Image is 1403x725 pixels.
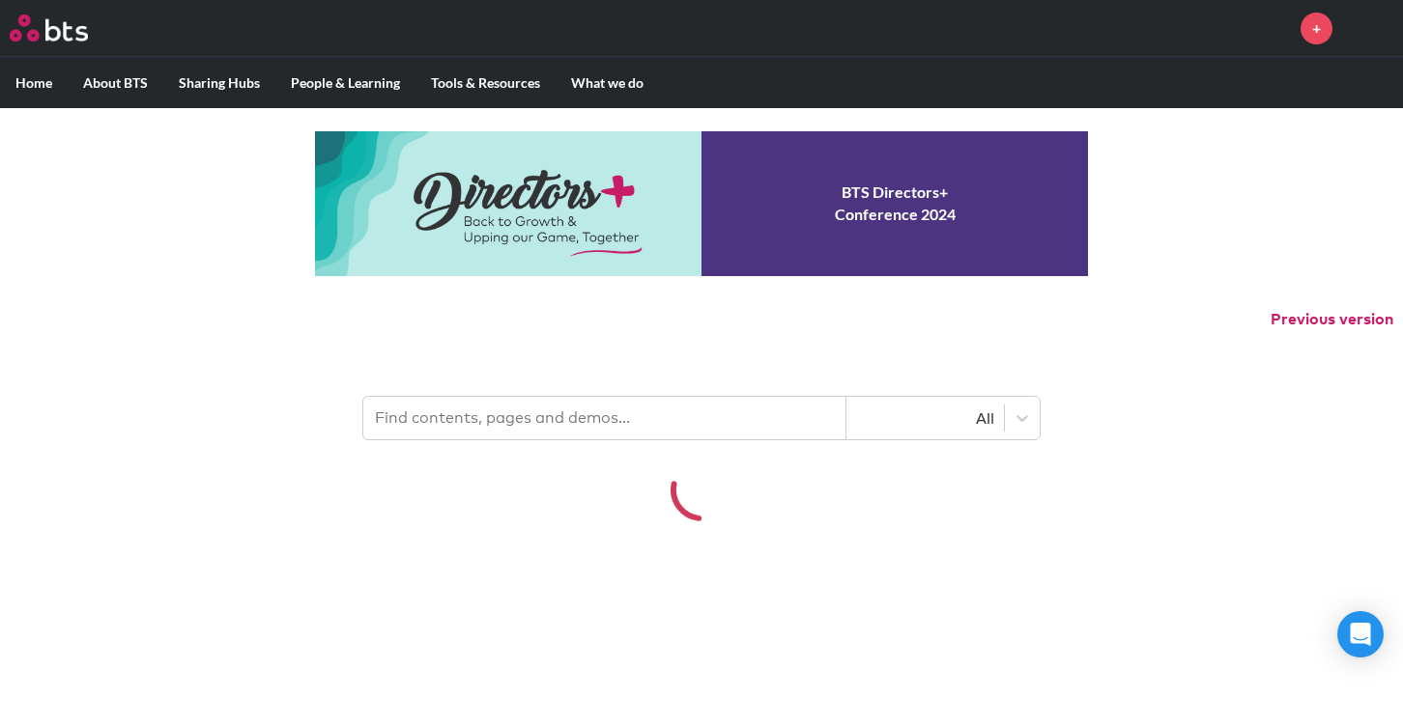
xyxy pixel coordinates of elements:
[1271,309,1393,330] button: Previous version
[1347,5,1393,51] a: Profile
[1337,611,1384,657] div: Open Intercom Messenger
[856,407,994,429] div: All
[315,131,1088,276] a: Conference 2024
[1347,5,1393,51] img: Maricar Tamayo
[363,397,846,439] input: Find contents, pages and demos...
[275,58,415,108] label: People & Learning
[556,58,659,108] label: What we do
[10,14,124,42] a: Go home
[1301,13,1332,44] a: +
[415,58,556,108] label: Tools & Resources
[163,58,275,108] label: Sharing Hubs
[68,58,163,108] label: About BTS
[10,14,88,42] img: BTS Logo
